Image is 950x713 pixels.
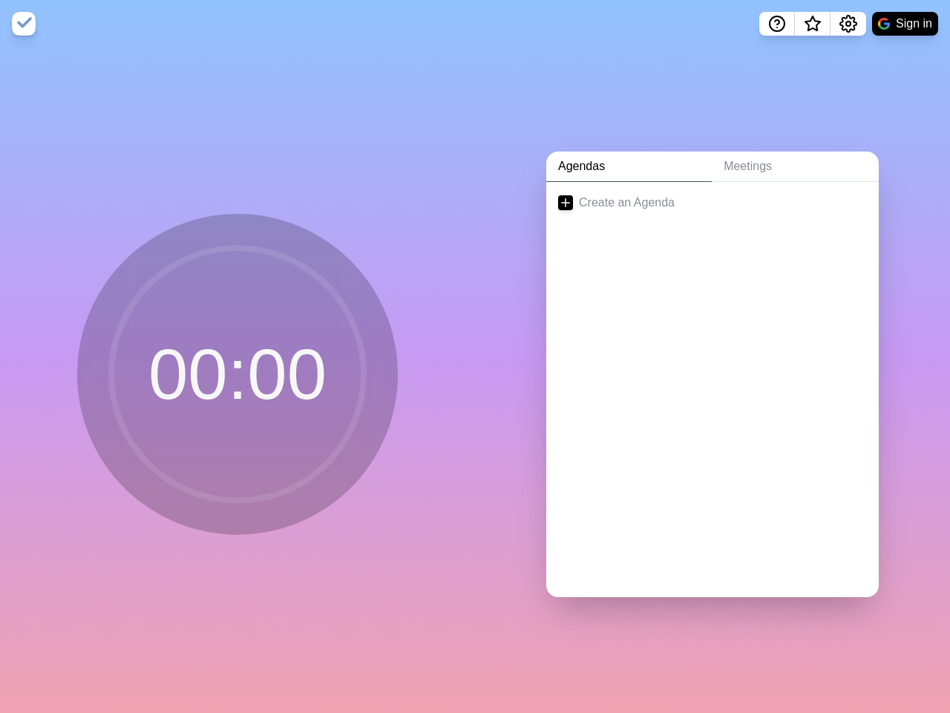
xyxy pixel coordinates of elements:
button: Settings [831,12,866,36]
img: google logo [878,18,890,30]
button: Sign in [872,12,938,36]
a: Create an Agenda [546,182,879,224]
button: What’s new [795,12,831,36]
img: timeblocks logo [12,12,36,36]
a: Meetings [712,152,879,182]
button: Help [759,12,795,36]
a: Agendas [546,152,712,182]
